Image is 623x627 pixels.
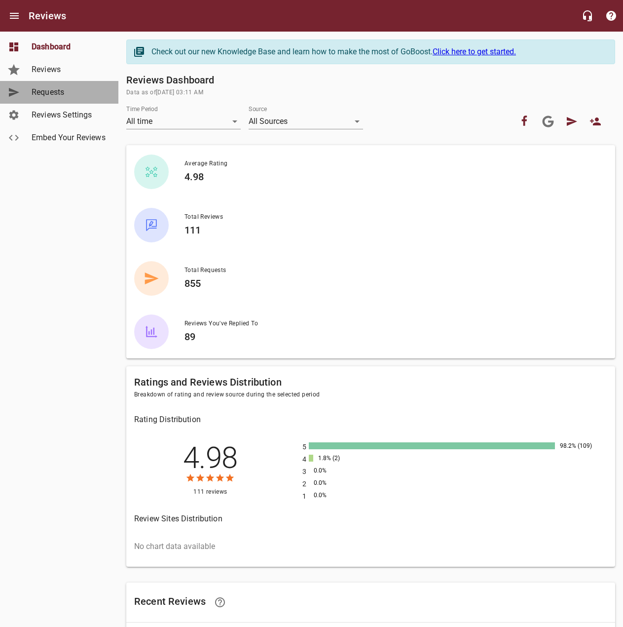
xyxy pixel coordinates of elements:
span: Dashboard [32,41,107,53]
span: Reviews You've Replied To [184,319,599,329]
h6: Reviews Dashboard [126,72,615,88]
h6: Review Sites Distribution [134,512,607,526]
button: Your Facebook account is connected [513,110,536,133]
span: Embed Your Reviews [32,132,107,144]
h6: 89 [184,329,599,345]
p: 4 [302,454,309,465]
button: Support Portal [599,4,623,28]
a: Learn facts about why reviews are important [208,590,232,614]
h6: Ratings and Reviews Distribution [134,374,607,390]
h6: Rating Distribution [134,413,607,427]
div: Check out our new Knowledge Base and learn how to make the most of GoBoost. [151,46,605,58]
span: Breakdown of rating and review source during the selected period [134,390,607,400]
a: Connect your Google account [536,110,560,133]
span: Total Reviews [184,212,599,222]
button: Open drawer [2,4,26,28]
div: All Sources [249,114,363,129]
span: Reviews Settings [32,109,107,121]
span: Total Requests [184,266,599,275]
h6: 111 [184,222,599,238]
a: New User [584,110,607,133]
div: All time [126,114,241,129]
h2: 4.98 [137,443,284,473]
p: 2 [302,479,309,489]
span: Reviews [32,64,107,76]
div: 0.0% [311,467,358,474]
span: Data as of [DATE] 03:11 AM [126,88,615,98]
button: Live Chat [576,4,599,28]
h6: 4.98 [184,169,599,185]
p: 3 [302,467,309,477]
span: Average Rating [184,159,599,169]
p: 5 [302,442,309,452]
label: Time Period [126,106,158,112]
div: 98.2% (109) [557,442,604,449]
div: 1.8% (2) [316,455,363,462]
a: Click here to get started. [433,47,516,56]
div: 0.0% [311,479,358,486]
h6: Reviews [29,8,66,24]
p: 1 [302,491,309,502]
div: 0.0% [311,492,358,499]
p: No chart data available [134,542,215,551]
label: Source [249,106,267,112]
span: 111 reviews [134,487,287,497]
h6: Recent Reviews [134,590,607,614]
h6: 855 [184,275,599,291]
span: Requests [32,86,107,98]
a: Request Review [560,110,584,133]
